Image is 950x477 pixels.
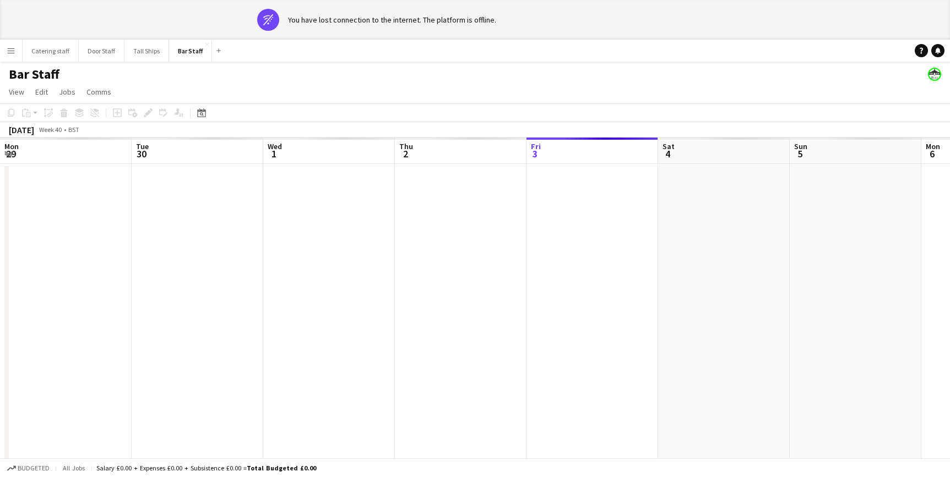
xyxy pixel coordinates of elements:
[398,147,413,160] span: 2
[35,87,48,97] span: Edit
[96,464,316,472] div: Salary £0.00 + Expenses £0.00 + Subsistence £0.00 =
[86,87,111,97] span: Comms
[18,464,50,472] span: Budgeted
[247,464,316,472] span: Total Budgeted £0.00
[31,85,52,99] a: Edit
[928,68,941,81] app-user-avatar: Beach Ballroom
[79,40,124,62] button: Door Staff
[134,147,149,160] span: 30
[136,141,149,151] span: Tue
[794,141,807,151] span: Sun
[36,125,64,134] span: Week 40
[9,66,59,83] h1: Bar Staff
[792,147,807,160] span: 5
[9,124,34,135] div: [DATE]
[268,141,282,151] span: Wed
[529,147,541,160] span: 3
[926,141,940,151] span: Mon
[68,125,79,134] div: BST
[288,15,496,25] div: You have lost connection to the internet. The platform is offline.
[399,141,413,151] span: Thu
[59,87,75,97] span: Jobs
[124,40,169,62] button: Tall Ships
[661,147,675,160] span: 4
[169,40,212,62] button: Bar Staff
[266,147,282,160] span: 1
[6,462,51,474] button: Budgeted
[55,85,80,99] a: Jobs
[4,141,19,151] span: Mon
[924,147,940,160] span: 6
[3,147,19,160] span: 29
[663,141,675,151] span: Sat
[531,141,541,151] span: Fri
[82,85,116,99] a: Comms
[61,464,87,472] span: All jobs
[23,40,79,62] button: Catering staff
[4,85,29,99] a: View
[9,87,24,97] span: View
